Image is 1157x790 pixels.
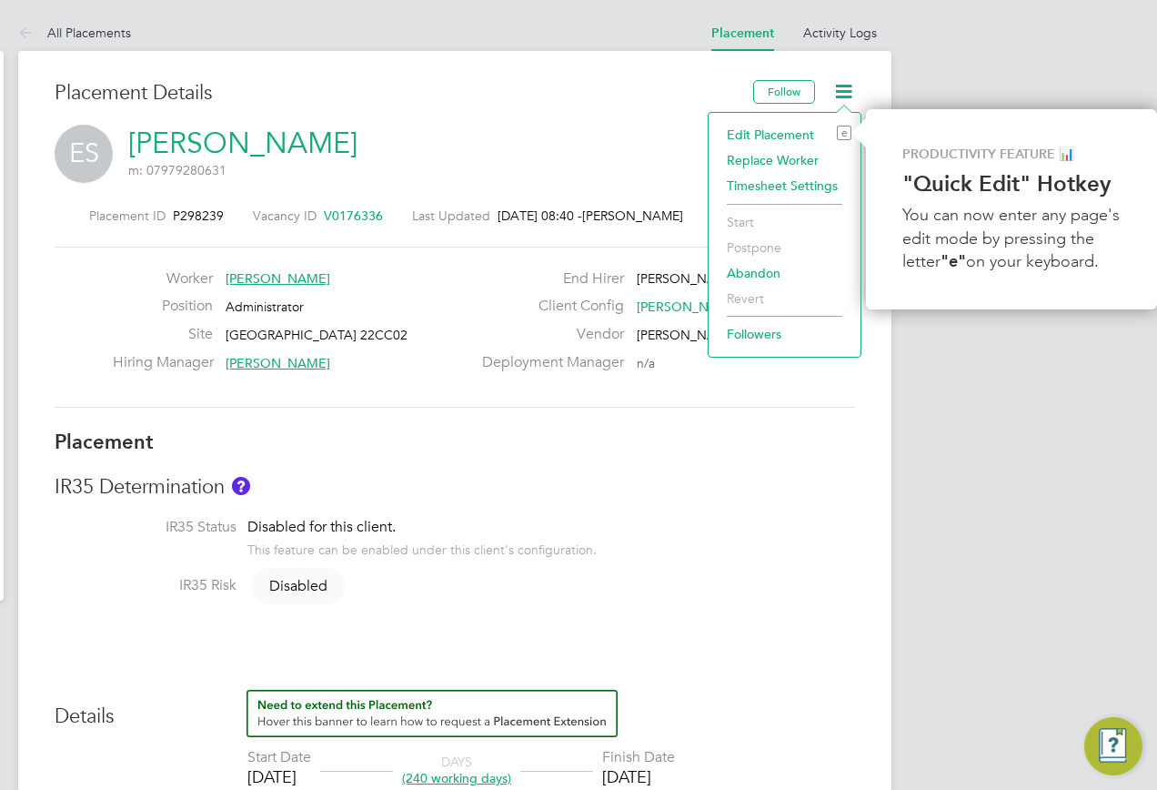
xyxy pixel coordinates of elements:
span: [PERSON_NAME] Construction - Central [637,299,871,315]
span: You can now enter any page's edit mode by pressing the letter [902,205,1124,270]
label: Vacancy ID [253,208,317,224]
label: Hiring Manager [113,353,213,372]
button: About IR35 [232,477,250,495]
span: Disabled [251,568,346,604]
div: Start Date [247,748,311,767]
label: Worker [113,269,213,289]
div: [DATE] [602,766,675,787]
a: [PERSON_NAME] [128,126,357,161]
a: Activity Logs [803,25,877,41]
label: IR35 Risk [55,576,236,595]
span: [PERSON_NAME] [582,208,683,224]
p: PRODUCTIVITY FEATURE 📊 [902,146,1121,164]
span: n/a [637,355,655,371]
span: P298239 [173,208,224,224]
li: Abandon [718,260,851,286]
span: [GEOGRAPHIC_DATA] 22CC02 [226,327,407,343]
label: Position [113,297,213,316]
strong: "Quick Edit" Hotkey [902,170,1111,197]
div: Quick Edit Hotkey [866,109,1157,309]
span: m: 07979280631 [128,162,226,178]
span: (240 working days) [402,770,511,786]
h3: Placement Details [55,80,739,106]
li: Followers [718,321,851,347]
span: [PERSON_NAME] [226,270,330,287]
div: DAYS [393,754,520,786]
strong: "e" [941,251,966,271]
button: Follow [753,80,815,104]
span: [PERSON_NAME] [226,355,330,371]
span: [DATE] 08:40 - [498,208,582,224]
label: Deployment Manager [471,353,624,372]
span: [PERSON_NAME] Construction & Infrast… [637,270,880,287]
span: ES [55,125,113,183]
label: Placement ID [89,208,166,224]
a: Placement [711,25,774,41]
span: Administrator [226,299,304,315]
b: Placement [55,430,154,454]
li: Postpone [718,235,851,260]
button: How to extend a Placement? [246,690,618,737]
li: Revert [718,286,851,311]
h3: IR35 Determination [55,474,855,501]
div: [DATE] [247,766,311,787]
h3: Details [55,690,855,730]
label: Vendor [471,325,624,344]
span: V0176336 [324,208,383,224]
li: Start [718,209,851,235]
button: Engage Resource Center [1084,717,1142,775]
label: Site [113,325,213,344]
div: Finish Date [602,748,675,767]
i: e [837,126,851,140]
a: All Placements [18,25,131,41]
label: End Hirer [471,269,624,289]
span: on your keyboard. [966,251,1099,271]
li: Edit Placement [718,122,851,147]
label: Client Config [471,297,624,316]
span: Disabled for this client. [247,518,396,536]
div: This feature can be enabled under this client's configuration. [247,537,597,558]
label: IR35 Status [55,518,236,537]
span: [PERSON_NAME] Specialist Recruitment Limited [637,327,915,343]
li: Timesheet Settings [718,173,851,198]
li: Replace Worker [718,147,851,173]
label: Last Updated [412,208,490,224]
